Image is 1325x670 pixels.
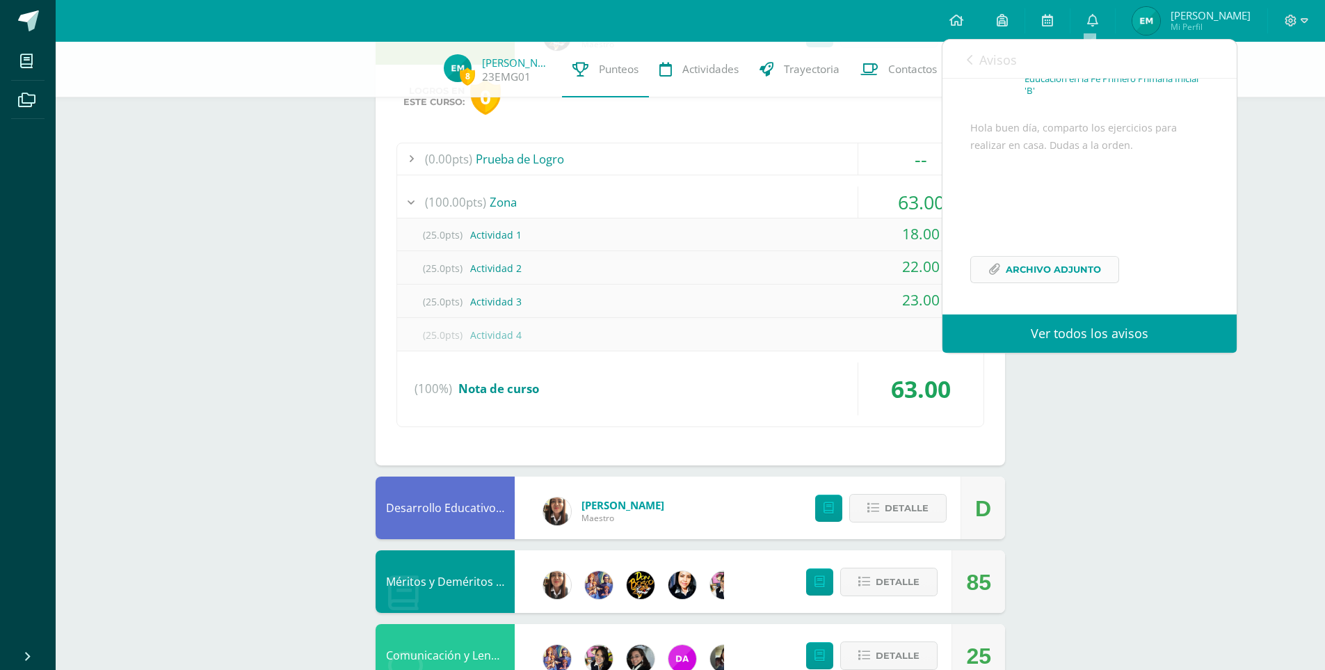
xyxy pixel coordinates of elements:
span: 63.00 [898,189,945,215]
a: 23EMG01 [482,70,531,84]
img: eda3c0d1caa5ac1a520cf0290d7c6ae4.png [627,571,655,599]
div: Hola buen día, comparto los ejercicios para realizar en casa. Dudas a la orden. [970,120,1209,300]
a: Trayectoria [749,42,850,97]
span: (25.0pts) [415,219,470,250]
div: 85 [966,551,991,614]
img: 1ddc13d9596fa47974de451e3873c180.png [668,571,696,599]
span: Maestro [581,512,664,524]
span: 23.00 [902,290,940,310]
a: Ver todos los avisos [942,314,1237,353]
div: Actividad 1 [397,219,983,250]
button: Detalle [840,568,938,596]
span: Trayectoria [784,62,840,77]
div: Prueba de Logro [397,143,983,175]
a: Archivo Adjunto [970,256,1119,283]
span: Actividades [682,62,739,77]
span: [PERSON_NAME] [1171,8,1251,22]
span: Detalle [885,495,929,521]
span: Mi Perfil [1171,21,1251,33]
div: Méritos y Deméritos 1ro. Primaria ¨B¨ [376,550,515,613]
span: Nota de curso [458,381,539,397]
img: 2000ab86f3df8f62229e1ec2f247c910.png [543,497,571,525]
img: 3f4c0a665c62760dc8d25f6423ebedea.png [585,571,613,599]
img: 8c14a80406261e4038450a0cddff8716.png [1132,7,1160,35]
span: (100.00pts) [425,186,486,218]
p: Educación en la Fé Primero Primaria Inicial 'B' [1025,73,1209,97]
a: Contactos [850,42,947,97]
a: Actividades [649,42,749,97]
span: Avisos [979,51,1017,68]
img: 2000ab86f3df8f62229e1ec2f247c910.png [543,571,571,599]
div: Zona [397,186,983,218]
span: 22.00 [902,257,940,276]
span: (100%) [415,362,452,415]
a: [PERSON_NAME] [482,56,552,70]
button: Detalle [840,641,938,670]
div: Desarrollo Educativo y Proyecto de Vida [376,477,515,539]
span: 18.00 [902,224,940,244]
span: -- [915,146,927,172]
span: Punteos [599,62,639,77]
span: (25.0pts) [415,319,470,351]
span: 8 [460,67,475,85]
a: Punteos [562,42,649,97]
img: 282f7266d1216b456af8b3d5ef4bcc50.png [710,571,738,599]
span: 63.00 [891,373,951,405]
div: D [975,477,991,540]
span: [PERSON_NAME] [581,498,664,512]
span: Detalle [876,569,920,595]
span: (25.0pts) [415,253,470,284]
div: Actividad 4 [397,319,983,351]
span: (0.00pts) [425,143,472,175]
div: Actividad 2 [397,253,983,284]
button: Detalle [849,494,947,523]
img: 8c14a80406261e4038450a0cddff8716.png [444,54,472,82]
div: Actividad 3 [397,286,983,317]
span: Contactos [888,62,937,77]
span: Archivo Adjunto [1006,257,1101,282]
span: Detalle [876,643,920,669]
span: (25.0pts) [415,286,470,317]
